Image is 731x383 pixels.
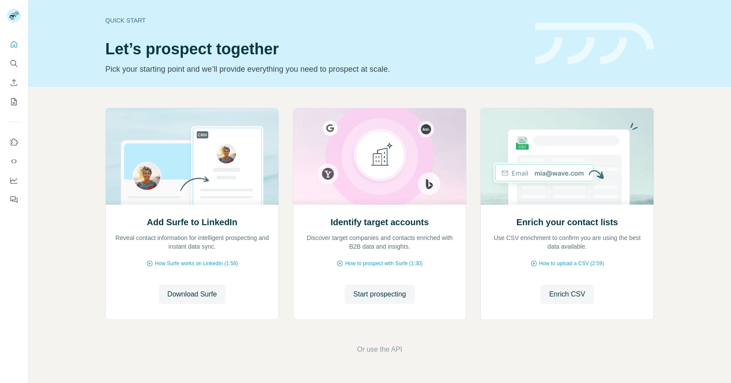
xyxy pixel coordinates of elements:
span: How to prospect with Surfe (1:30) [345,260,423,267]
button: Quick start [7,37,21,52]
div: Quick start [105,16,525,25]
img: Identify target accounts [293,108,466,205]
p: Reveal contact information for intelligent prospecting and instant data sync. [114,233,270,251]
button: Or use the API [357,344,402,355]
button: Use Surfe API [7,153,21,169]
h1: Let’s prospect together [105,40,525,58]
button: Enrich CSV [540,285,594,304]
h2: Identify target accounts [331,216,429,228]
button: Dashboard [7,173,21,188]
button: Download Surfe [159,285,226,304]
button: Enrich CSV [7,75,21,90]
button: Feedback [7,192,21,207]
button: My lists [7,94,21,110]
span: Download Surfe [168,289,217,300]
span: Enrich CSV [549,289,585,300]
img: Add Surfe to LinkedIn [105,108,279,205]
span: How to upload a CSV (2:59) [539,260,604,267]
button: Search [7,56,21,71]
p: Use CSV enrichment to confirm you are using the best data available. [490,233,645,251]
p: Discover target companies and contacts enriched with B2B data and insights. [302,233,457,251]
button: Use Surfe on LinkedIn [7,134,21,150]
img: Enrich your contact lists [480,108,654,205]
h2: Enrich your contact lists [516,216,618,228]
h2: Add Surfe to LinkedIn [147,216,238,228]
button: Start prospecting [345,285,415,304]
img: banner [535,23,654,65]
span: How Surfe works on LinkedIn (1:58) [155,260,238,267]
p: Pick your starting point and we’ll provide everything you need to prospect at scale. [105,63,525,75]
span: Start prospecting [353,289,406,300]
